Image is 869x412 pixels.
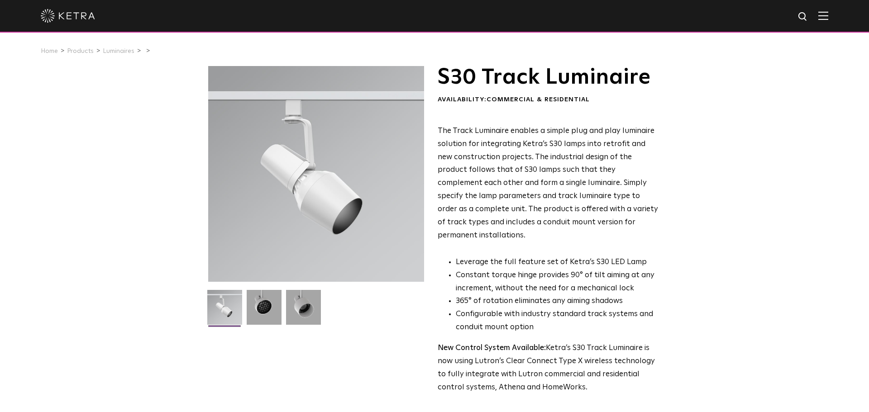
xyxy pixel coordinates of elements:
div: Availability: [438,95,658,104]
img: 9e3d97bd0cf938513d6e [286,290,321,331]
p: Ketra’s S30 Track Luminaire is now using Lutron’s Clear Connect Type X wireless technology to ful... [438,342,658,394]
img: ketra-logo-2019-white [41,9,95,23]
img: search icon [797,11,809,23]
h1: S30 Track Luminaire [438,66,658,89]
li: Configurable with industry standard track systems and conduit mount option [456,308,658,334]
strong: New Control System Available: [438,344,546,352]
li: Constant torque hinge provides 90° of tilt aiming at any increment, without the need for a mechan... [456,269,658,295]
span: Commercial & Residential [487,96,590,103]
a: Products [67,48,94,54]
li: 365° of rotation eliminates any aiming shadows [456,295,658,308]
img: Hamburger%20Nav.svg [818,11,828,20]
a: Luminaires [103,48,134,54]
img: 3b1b0dc7630e9da69e6b [247,290,282,331]
span: The Track Luminaire enables a simple plug and play luminaire solution for integrating Ketra’s S30... [438,127,658,239]
a: Home [41,48,58,54]
li: Leverage the full feature set of Ketra’s S30 LED Lamp [456,256,658,269]
img: S30-Track-Luminaire-2021-Web-Square [207,290,242,331]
